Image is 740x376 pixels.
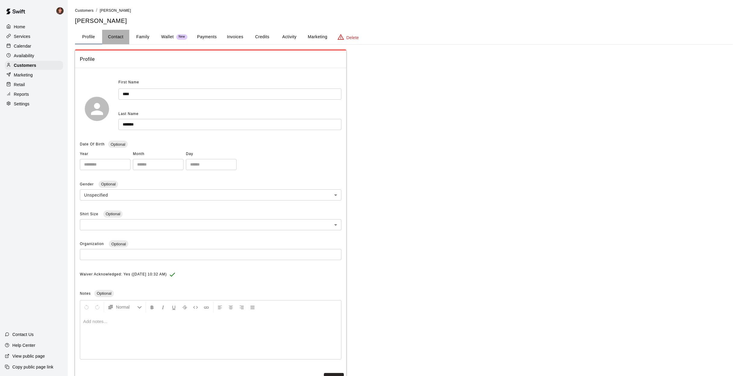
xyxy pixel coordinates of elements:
[75,30,102,44] button: Profile
[346,35,359,41] p: Delete
[14,72,33,78] p: Marketing
[14,91,29,97] p: Reports
[5,61,63,70] a: Customers
[221,30,249,44] button: Invoices
[80,149,130,159] span: Year
[12,364,53,370] p: Copy public page link
[5,51,63,60] a: Availability
[14,53,34,59] p: Availability
[80,142,105,146] span: Date Of Birth
[176,35,187,39] span: New
[201,302,212,312] button: Insert Link
[5,32,63,41] a: Services
[237,302,247,312] button: Right Align
[226,302,236,312] button: Center Align
[92,302,102,312] button: Redo
[99,182,118,186] span: Optional
[75,8,94,13] a: Customers
[158,302,168,312] button: Format Italics
[303,30,332,44] button: Marketing
[190,302,201,312] button: Insert Code
[116,304,137,310] span: Normal
[56,7,64,14] img: Mike Skogen
[80,182,95,186] span: Gender
[109,242,128,246] span: Optional
[192,30,221,44] button: Payments
[161,34,174,40] p: Wallet
[5,99,63,108] a: Settings
[5,80,63,89] a: Retail
[118,78,139,87] span: First Name
[14,43,31,49] p: Calendar
[14,33,30,39] p: Services
[80,189,341,200] div: Unspecified
[105,302,144,312] button: Formatting Options
[75,7,733,14] nav: breadcrumb
[215,302,225,312] button: Left Align
[12,342,35,348] p: Help Center
[12,353,45,359] p: View public page
[129,30,156,44] button: Family
[75,30,733,44] div: basic tabs example
[80,270,167,279] span: Waiver Acknowledged: Yes ([DATE] 10:32 AM)
[102,30,129,44] button: Contact
[5,70,63,79] a: Marketing
[55,5,68,17] div: Mike Skogen
[75,17,733,25] h5: [PERSON_NAME]
[80,242,105,246] span: Organization
[147,302,157,312] button: Format Bold
[94,291,114,296] span: Optional
[5,22,63,31] a: Home
[80,212,100,216] span: Shirt Size
[96,7,97,14] li: /
[81,302,92,312] button: Undo
[100,8,131,13] span: [PERSON_NAME]
[80,55,341,63] span: Profile
[118,112,139,116] span: Last Name
[5,42,63,51] a: Calendar
[5,90,63,99] a: Reports
[103,212,123,216] span: Optional
[276,30,303,44] button: Activity
[80,291,91,296] span: Notes
[133,149,183,159] span: Month
[12,331,34,337] p: Contact Us
[14,101,30,107] p: Settings
[14,24,25,30] p: Home
[14,82,25,88] p: Retail
[169,302,179,312] button: Format Underline
[186,149,237,159] span: Day
[14,62,36,68] p: Customers
[249,30,276,44] button: Credits
[180,302,190,312] button: Format Strikethrough
[108,142,127,147] span: Optional
[247,302,258,312] button: Justify Align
